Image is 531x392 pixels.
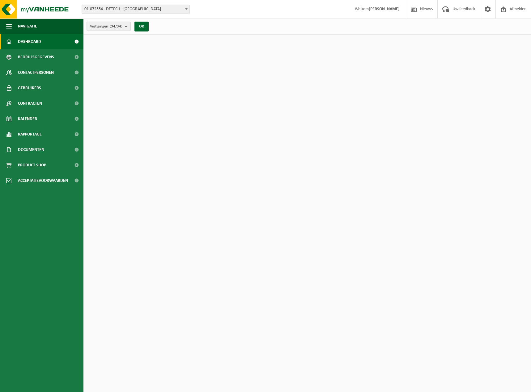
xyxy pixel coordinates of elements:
[18,127,42,142] span: Rapportage
[90,22,122,31] span: Vestigingen
[18,173,68,188] span: Acceptatievoorwaarden
[18,142,44,157] span: Documenten
[18,157,46,173] span: Product Shop
[18,80,41,96] span: Gebruikers
[82,5,190,14] span: 01-072554 - DETECH - LOKEREN
[18,34,41,49] span: Dashboard
[18,65,54,80] span: Contactpersonen
[82,5,189,14] span: 01-072554 - DETECH - LOKEREN
[87,22,131,31] button: Vestigingen(34/34)
[134,22,149,31] button: OK
[18,49,54,65] span: Bedrijfsgegevens
[18,96,42,111] span: Contracten
[18,19,37,34] span: Navigatie
[369,7,400,11] strong: [PERSON_NAME]
[110,24,122,28] count: (34/34)
[18,111,37,127] span: Kalender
